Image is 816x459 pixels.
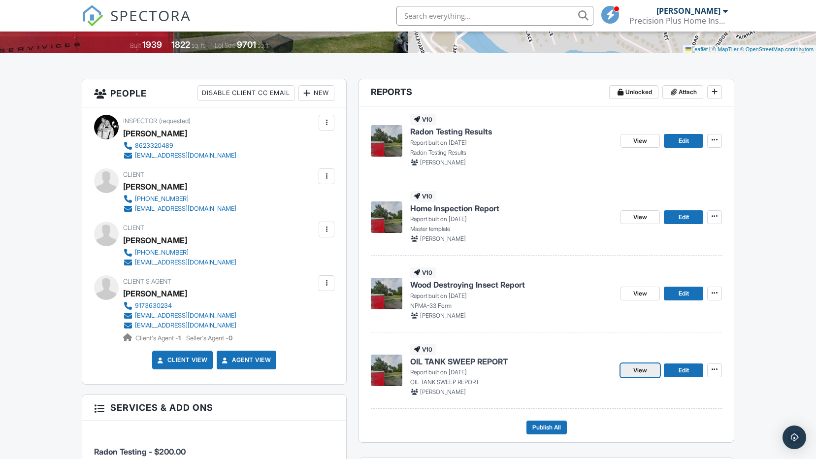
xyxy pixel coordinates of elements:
div: [EMAIL_ADDRESS][DOMAIN_NAME] [135,259,236,266]
a: Agent View [220,355,271,365]
strong: 1 [178,334,181,342]
input: Search everything... [396,6,593,26]
a: [PHONE_NUMBER] [123,194,236,204]
a: [PHONE_NUMBER] [123,248,236,258]
span: Client [123,224,144,231]
span: Lot Size [215,42,235,49]
div: [PHONE_NUMBER] [135,249,189,257]
h3: People [82,79,346,107]
a: [EMAIL_ADDRESS][DOMAIN_NAME] [123,321,236,330]
span: sq.ft. [258,42,270,49]
div: [EMAIL_ADDRESS][DOMAIN_NAME] [135,205,236,213]
a: [EMAIL_ADDRESS][DOMAIN_NAME] [123,258,236,267]
span: sq. ft. [192,42,205,49]
a: Client View [156,355,208,365]
div: 9701 [237,39,256,50]
a: Leaflet [685,46,708,52]
div: [PERSON_NAME] [656,6,720,16]
span: Inspector [123,117,157,125]
div: 1822 [171,39,190,50]
a: [EMAIL_ADDRESS][DOMAIN_NAME] [123,311,236,321]
span: Client's Agent [123,278,171,285]
div: [EMAIL_ADDRESS][DOMAIN_NAME] [135,322,236,329]
span: (requested) [159,117,191,125]
a: [PERSON_NAME] [123,286,187,301]
div: 9173630234 [135,302,172,310]
div: [PERSON_NAME] [123,126,187,141]
div: [PERSON_NAME] [123,233,187,248]
div: [PHONE_NUMBER] [135,195,189,203]
a: SPECTORA [82,13,191,34]
span: Client [123,171,144,178]
span: SPECTORA [110,5,191,26]
strong: 0 [228,334,232,342]
div: 8623320489 [135,142,173,150]
a: © OpenStreetMap contributors [740,46,814,52]
div: Precision Plus Home Inspections [629,16,728,26]
span: Built [130,42,141,49]
div: 1939 [142,39,162,50]
div: [EMAIL_ADDRESS][DOMAIN_NAME] [135,152,236,160]
span: Client's Agent - [135,334,182,342]
a: [EMAIL_ADDRESS][DOMAIN_NAME] [123,204,236,214]
span: Radon Testing - $200.00 [94,447,186,457]
span: | [709,46,711,52]
a: [EMAIL_ADDRESS][DOMAIN_NAME] [123,151,236,161]
div: [PERSON_NAME] [123,179,187,194]
div: [EMAIL_ADDRESS][DOMAIN_NAME] [135,312,236,320]
span: Seller's Agent - [186,334,232,342]
a: © MapTiler [712,46,739,52]
img: The Best Home Inspection Software - Spectora [82,5,103,27]
div: Disable Client CC Email [197,85,294,101]
a: 9173630234 [123,301,236,311]
div: Open Intercom Messenger [783,426,806,449]
a: 8623320489 [123,141,236,151]
h3: Services & Add ons [82,395,346,421]
div: New [298,85,334,101]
